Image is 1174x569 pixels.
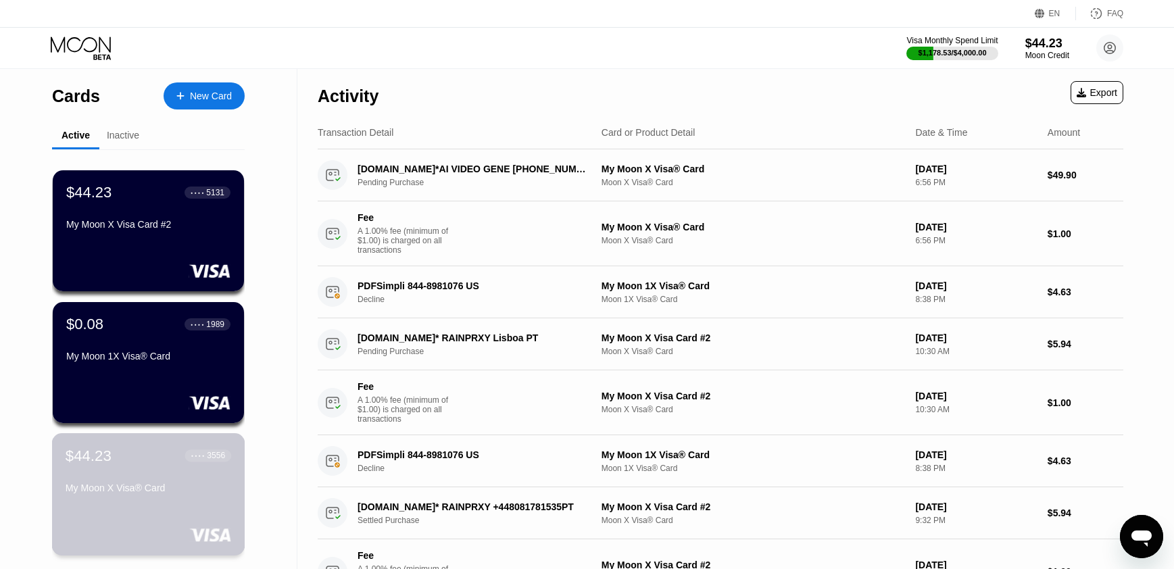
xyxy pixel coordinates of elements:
div: $0.08● ● ● ●1989My Moon 1X Visa® Card [53,302,244,423]
div: $44.23● ● ● ●3556My Moon X Visa® Card [53,434,244,555]
div: My Moon X Visa Card #2 [602,391,905,401]
div: Export [1071,81,1123,104]
div: Pending Purchase [358,178,603,187]
div: $1.00 [1048,228,1123,239]
div: [DATE] [915,280,1036,291]
div: 1989 [206,320,224,329]
div: Moon Credit [1025,51,1069,60]
div: My Moon X Visa Card #2 [602,501,905,512]
div: My Moon 1X Visa® Card [66,351,230,362]
div: My Moon X Visa Card #2 [66,219,230,230]
div: $5.94 [1048,339,1123,349]
div: Decline [358,295,603,304]
div: FeeA 1.00% fee (minimum of $1.00) is charged on all transactionsMy Moon X Visa® CardMoon X Visa® ... [318,201,1123,266]
div: My Moon X Visa® Card [602,222,905,232]
div: [DOMAIN_NAME]*AI VIDEO GENE [PHONE_NUMBER] EE [358,164,586,174]
div: $44.23 [1025,36,1069,51]
div: $44.23● ● ● ●5131My Moon X Visa Card #2 [53,170,244,291]
div: 6:56 PM [915,236,1036,245]
div: Inactive [107,130,139,141]
div: $1.00 [1048,397,1123,408]
div: A 1.00% fee (minimum of $1.00) is charged on all transactions [358,395,459,424]
div: 10:30 AM [915,347,1036,356]
div: Moon 1X Visa® Card [602,464,905,473]
div: EN [1035,7,1076,20]
iframe: Button to launch messaging window [1120,515,1163,558]
div: Moon X Visa® Card [602,236,905,245]
div: 10:30 AM [915,405,1036,414]
div: New Card [164,82,245,109]
div: [DOMAIN_NAME]* RAINPRXY +448081781535PT [358,501,586,512]
div: 8:38 PM [915,464,1036,473]
div: 6:56 PM [915,178,1036,187]
div: Moon 1X Visa® Card [602,295,905,304]
div: [DATE] [915,501,1036,512]
div: [DOMAIN_NAME]* RAINPRXY Lisboa PT [358,332,586,343]
div: 9:32 PM [915,516,1036,525]
div: Visa Monthly Spend Limit$1,178.53/$4,000.00 [906,36,998,60]
div: 8:38 PM [915,295,1036,304]
div: Fee [358,381,452,392]
div: Pending Purchase [358,347,603,356]
div: My Moon X Visa® Card [602,164,905,174]
div: $4.63 [1048,287,1123,297]
div: FAQ [1107,9,1123,18]
div: [DATE] [915,391,1036,401]
div: My Moon X Visa® Card [66,483,231,493]
div: [DATE] [915,449,1036,460]
div: PDFSimpli 844-8981076 USDeclineMy Moon 1X Visa® CardMoon 1X Visa® Card[DATE]8:38 PM$4.63 [318,435,1123,487]
div: [DATE] [915,164,1036,174]
div: Moon X Visa® Card [602,405,905,414]
div: $0.08 [66,316,103,333]
div: Activity [318,86,378,106]
div: [DATE] [915,332,1036,343]
div: Card or Product Detail [602,127,695,138]
div: $5.94 [1048,508,1123,518]
div: EN [1049,9,1060,18]
div: Moon X Visa® Card [602,516,905,525]
div: Amount [1048,127,1080,138]
div: Settled Purchase [358,516,603,525]
div: Cards [52,86,100,106]
div: Date & Time [915,127,967,138]
div: ● ● ● ● [191,191,204,195]
div: Fee [358,550,452,561]
div: Fee [358,212,452,223]
div: New Card [190,91,232,102]
div: Moon X Visa® Card [602,347,905,356]
div: Active [62,130,90,141]
div: 5131 [206,188,224,197]
div: PDFSimpli 844-8981076 USDeclineMy Moon 1X Visa® CardMoon 1X Visa® Card[DATE]8:38 PM$4.63 [318,266,1123,318]
div: [DOMAIN_NAME]* RAINPRXY Lisboa PTPending PurchaseMy Moon X Visa Card #2Moon X Visa® Card[DATE]10:... [318,318,1123,370]
div: [DATE] [915,222,1036,232]
div: Visa Monthly Spend Limit [906,36,998,45]
div: Decline [358,464,603,473]
div: $44.23 [66,447,112,464]
div: PDFSimpli 844-8981076 US [358,449,586,460]
div: ● ● ● ● [191,322,204,326]
div: FeeA 1.00% fee (minimum of $1.00) is charged on all transactionsMy Moon X Visa Card #2Moon X Visa... [318,370,1123,435]
div: $4.63 [1048,455,1123,466]
div: A 1.00% fee (minimum of $1.00) is charged on all transactions [358,226,459,255]
div: My Moon 1X Visa® Card [602,449,905,460]
div: My Moon X Visa Card #2 [602,332,905,343]
div: ● ● ● ● [191,453,205,457]
div: $44.23 [66,184,112,201]
div: $44.23Moon Credit [1025,36,1069,60]
div: My Moon 1X Visa® Card [602,280,905,291]
div: PDFSimpli 844-8981076 US [358,280,586,291]
div: $1,178.53 / $4,000.00 [919,49,987,57]
div: FAQ [1076,7,1123,20]
div: [DOMAIN_NAME]* RAINPRXY +448081781535PTSettled PurchaseMy Moon X Visa Card #2Moon X Visa® Card[DA... [318,487,1123,539]
div: Transaction Detail [318,127,393,138]
div: Moon X Visa® Card [602,178,905,187]
div: [DOMAIN_NAME]*AI VIDEO GENE [PHONE_NUMBER] EEPending PurchaseMy Moon X Visa® CardMoon X Visa® Car... [318,149,1123,201]
div: $49.90 [1048,170,1123,180]
div: 3556 [207,451,225,460]
div: Export [1077,87,1117,98]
